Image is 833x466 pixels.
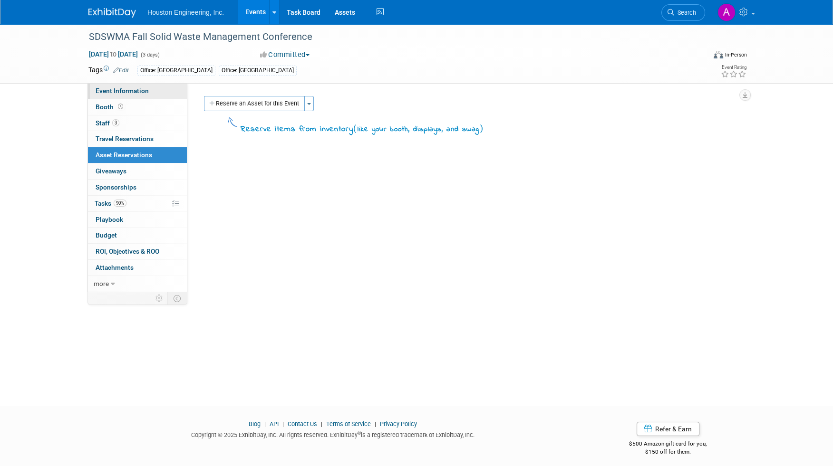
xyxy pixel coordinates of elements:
[113,67,129,74] a: Edit
[137,66,215,76] div: Office: [GEOGRAPHIC_DATA]
[270,420,279,428] a: API
[717,3,736,21] img: Ali Ringheimer
[114,200,126,207] span: 90%
[358,124,479,134] span: like your booth, displays, and swag
[358,430,361,436] sup: ®
[96,264,134,271] span: Attachments
[661,4,705,21] a: Search
[88,83,187,99] a: Event Information
[88,228,187,243] a: Budget
[147,9,224,16] span: Houston Engineering, Inc.
[88,212,187,228] a: Playbook
[96,247,159,255] span: ROI, Objectives & ROO
[721,65,746,70] div: Event Rating
[88,99,187,115] a: Booth
[96,231,117,239] span: Budget
[96,151,152,159] span: Asset Reservations
[88,196,187,211] a: Tasks90%
[96,183,136,191] span: Sponsorships
[109,50,118,58] span: to
[591,448,745,456] div: $150 off for them.
[380,420,417,428] a: Privacy Policy
[637,422,699,436] a: Refer & Earn
[96,135,154,143] span: Travel Reservations
[112,119,119,126] span: 3
[674,9,696,16] span: Search
[88,428,577,439] div: Copyright © 2025 ExhibitDay, Inc. All rights reserved. ExhibitDay is a registered trademark of Ex...
[714,51,723,58] img: Format-Inperson.png
[280,420,286,428] span: |
[372,420,378,428] span: |
[204,96,305,111] button: Reserve an Asset for this Event
[725,51,747,58] div: In-Person
[96,119,119,127] span: Staff
[241,123,484,135] div: Reserve items from inventory
[96,87,149,95] span: Event Information
[96,167,126,175] span: Giveaways
[88,244,187,259] a: ROI, Objectives & ROO
[88,8,136,18] img: ExhibitDay
[591,434,745,456] div: $500 Amazon gift card for you,
[96,103,125,111] span: Booth
[479,124,484,133] span: )
[86,29,691,46] div: SDSWMA Fall Solid Waste Management Conference
[88,50,138,58] span: [DATE] [DATE]
[96,216,123,223] span: Playbook
[353,124,358,133] span: (
[219,66,297,76] div: Office: [GEOGRAPHIC_DATA]
[288,420,317,428] a: Contact Us
[88,147,187,163] a: Asset Reservations
[88,260,187,276] a: Attachments
[168,292,187,304] td: Toggle Event Tabs
[94,280,109,287] span: more
[88,65,129,76] td: Tags
[88,180,187,195] a: Sponsorships
[88,276,187,292] a: more
[319,420,325,428] span: |
[88,163,187,179] a: Giveaways
[326,420,371,428] a: Terms of Service
[151,292,168,304] td: Personalize Event Tab Strip
[140,52,160,58] span: (3 days)
[257,50,313,60] button: Committed
[116,103,125,110] span: Booth not reserved yet
[95,200,126,207] span: Tasks
[249,420,261,428] a: Blog
[262,420,268,428] span: |
[649,49,747,64] div: Event Format
[88,115,187,131] a: Staff3
[88,131,187,147] a: Travel Reservations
